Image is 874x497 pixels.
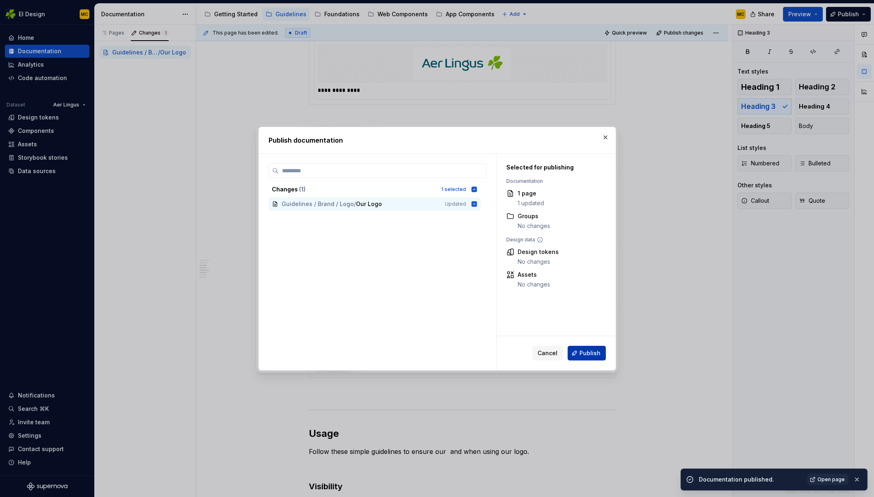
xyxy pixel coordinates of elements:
span: Our Logo [356,200,382,208]
button: Cancel [532,346,563,360]
div: No changes [518,222,550,230]
div: Design data [506,237,602,243]
div: Documentation published. [699,475,802,484]
div: 1 selected [441,186,466,193]
span: Open page [818,476,845,483]
h2: Publish documentation [269,135,606,145]
span: Publish [579,349,601,357]
span: Guidelines / Brand / Logo [282,200,354,208]
div: 1 updated [518,199,544,207]
div: Design tokens [518,248,559,256]
div: Assets [518,271,550,279]
button: Publish [568,346,606,360]
div: Selected for publishing [506,163,602,171]
span: / [354,200,356,208]
span: ( 1 ) [299,186,306,193]
span: Updated [445,201,466,207]
div: Groups [518,212,550,220]
div: Documentation [506,178,602,184]
span: Cancel [538,349,557,357]
a: Open page [807,474,848,485]
div: No changes [518,258,559,266]
div: Changes [272,185,436,193]
div: No changes [518,280,550,289]
div: 1 page [518,189,544,197]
